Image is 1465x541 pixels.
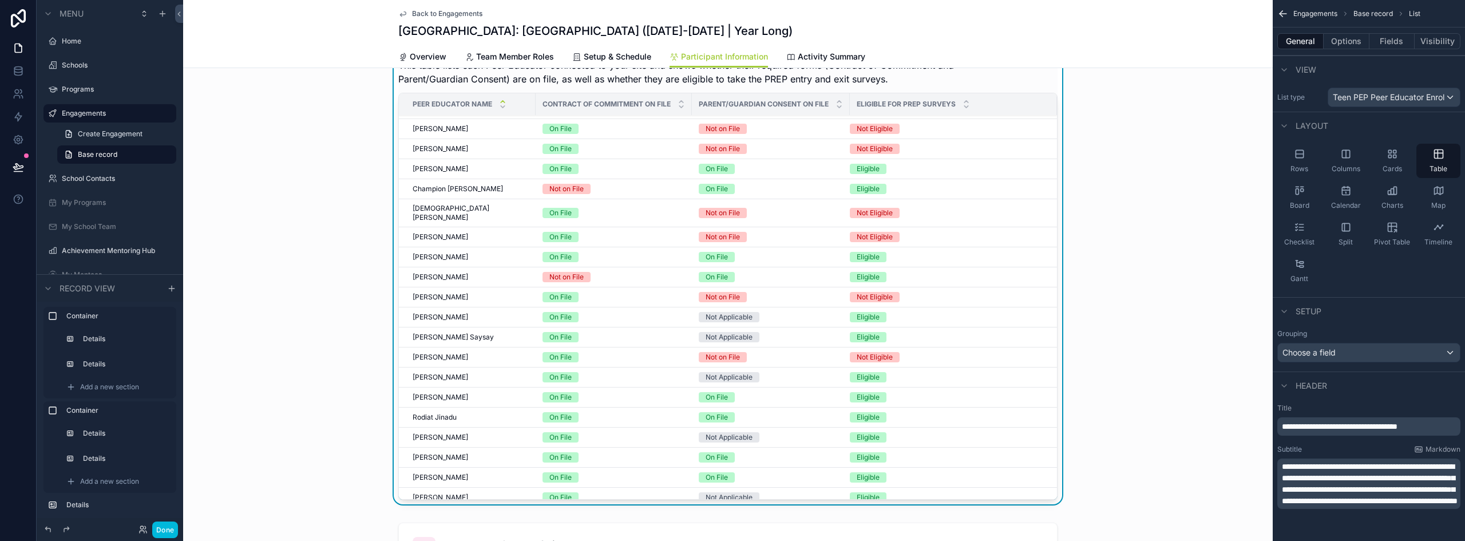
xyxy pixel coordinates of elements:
a: Not Eligible [850,144,1043,154]
a: Not on File [699,232,843,242]
span: Team Member Roles [476,51,554,62]
div: Eligible [857,164,880,174]
a: [PERSON_NAME] [413,353,529,362]
div: Not Eligible [857,292,893,302]
span: Cards [1383,164,1402,173]
button: Calendar [1324,180,1368,215]
span: Setup & Schedule [584,51,651,62]
span: Markdown [1426,445,1460,454]
a: [PERSON_NAME] [413,453,529,462]
div: On File [706,164,728,174]
span: Menu [60,8,84,19]
a: On File [543,292,685,302]
a: On File [699,452,843,463]
a: Not Applicable [699,432,843,443]
a: Not on File [699,144,843,154]
div: On File [549,124,572,134]
a: [PERSON_NAME] [413,473,529,482]
a: On File [543,332,685,342]
button: General [1277,33,1324,49]
a: On File [543,312,685,322]
a: [PERSON_NAME] [413,433,529,442]
a: On File [543,208,685,218]
div: Not Eligible [857,124,893,134]
span: This table lists each Peer Educator connected to your site and shows whether their required forms... [398,58,972,86]
a: On File [699,252,843,262]
label: Title [1277,404,1460,413]
span: Table [1430,164,1447,173]
a: My Mentees [62,270,169,279]
div: Eligible [857,372,880,382]
a: Achievement Mentoring Hub [62,246,169,255]
label: Subtitle [1277,445,1302,454]
button: Rows [1277,144,1321,178]
label: Details [66,500,167,510]
div: On File [706,452,728,463]
a: [PERSON_NAME] [413,273,529,282]
a: My School Team [62,222,169,231]
div: Eligible [857,184,880,194]
span: Setup [1296,306,1321,317]
span: [PERSON_NAME] [413,124,468,133]
a: On File [543,164,685,174]
span: Base record [78,150,117,159]
a: Eligible [850,412,1043,422]
div: Eligible [857,452,880,463]
a: [PERSON_NAME] [413,393,529,402]
span: Calendar [1331,201,1361,210]
a: On File [543,472,685,483]
span: Base record [1353,9,1393,18]
div: scrollable content [1277,459,1460,509]
div: Eligible [857,492,880,503]
button: Gantt [1277,254,1321,288]
div: On File [706,392,728,402]
div: On File [706,272,728,282]
div: Not on File [706,144,740,154]
label: Engagements [62,109,169,118]
a: Team Member Roles [465,46,554,69]
div: On File [706,184,728,194]
label: Grouping [1277,329,1307,338]
a: Eligible [850,272,1043,282]
a: Not Applicable [699,492,843,503]
label: Details [83,334,165,343]
div: scrollable content [37,302,183,518]
button: Table [1416,144,1460,178]
label: Container [66,406,167,415]
div: Not Eligible [857,352,893,362]
span: Map [1431,201,1446,210]
div: On File [549,252,572,262]
a: Eligible [850,252,1043,262]
span: Split [1339,238,1353,247]
span: [PERSON_NAME] [413,313,468,322]
div: On File [549,372,572,382]
a: Not on File [543,184,685,194]
button: Board [1277,180,1321,215]
span: [PERSON_NAME] [413,373,468,382]
div: Eligible [857,432,880,443]
span: Rodiat Jinadu [413,413,457,422]
a: Not Eligible [850,232,1043,242]
div: Not on File [706,352,740,362]
a: [PERSON_NAME] [413,144,529,153]
a: On File [699,184,843,194]
a: [PERSON_NAME] [413,313,529,322]
div: scrollable content [1277,417,1460,436]
a: Rodiat Jinadu [413,413,529,422]
div: On File [549,432,572,443]
span: Participant Information [681,51,768,62]
div: Eligible [857,412,880,422]
span: Rows [1290,164,1308,173]
a: On File [543,352,685,362]
label: Schools [62,61,169,70]
div: Not Eligible [857,208,893,218]
span: [PERSON_NAME] [413,473,468,482]
button: Fields [1369,33,1415,49]
div: On File [549,232,572,242]
span: [PERSON_NAME] [413,353,468,362]
button: Columns [1324,144,1368,178]
a: Activity Summary [786,46,865,69]
div: Eligible [857,272,880,282]
a: Not Applicable [699,332,843,342]
div: On File [549,208,572,218]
